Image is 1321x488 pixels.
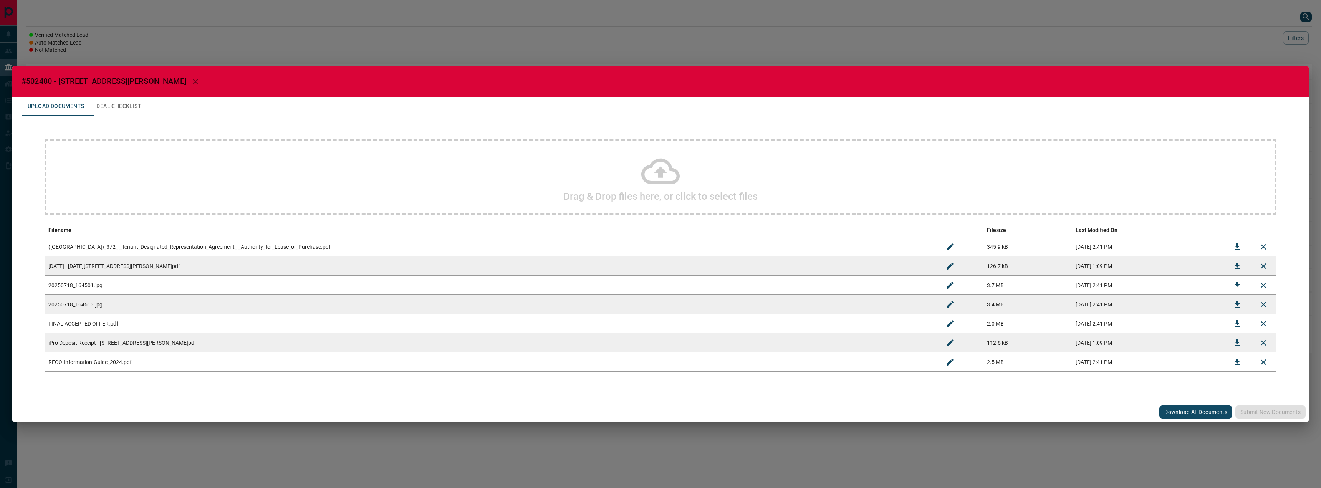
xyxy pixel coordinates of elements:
td: 345.9 kB [983,237,1072,256]
button: Remove File [1254,314,1273,333]
button: Download [1228,314,1247,333]
button: Download [1228,238,1247,256]
button: Remove File [1254,238,1273,256]
td: [DATE] 2:41 PM [1072,352,1224,372]
td: [DATE] 2:41 PM [1072,276,1224,295]
button: Download All Documents [1159,405,1232,419]
button: Deal Checklist [90,97,147,116]
button: Rename [941,257,959,275]
button: Rename [941,334,959,352]
td: ([GEOGRAPHIC_DATA])_372_-_Tenant_Designated_Representation_Agreement_-_Authority_for_Lease_or_Pur... [45,237,937,256]
td: FINAL ACCEPTED OFFER.pdf [45,314,937,333]
button: Download [1228,334,1247,352]
button: Rename [941,295,959,314]
td: 126.7 kB [983,256,1072,276]
button: Download [1228,353,1247,371]
button: Rename [941,353,959,371]
th: edit column [937,223,983,237]
button: Download [1228,257,1247,275]
td: 20250718_164501.jpg [45,276,937,295]
div: Drag & Drop files here, or click to select files [45,139,1276,215]
button: Remove File [1254,295,1273,314]
td: [DATE] - [DATE][STREET_ADDRESS][PERSON_NAME]pdf [45,256,937,276]
button: Remove File [1254,334,1273,352]
th: Last Modified On [1072,223,1224,237]
button: Rename [941,314,959,333]
td: RECO-Information-Guide_2024.pdf [45,352,937,372]
td: 2.0 MB [983,314,1072,333]
td: [DATE] 2:41 PM [1072,295,1224,314]
th: download action column [1224,223,1250,237]
th: delete file action column [1250,223,1276,237]
button: Remove File [1254,276,1273,294]
td: 112.6 kB [983,333,1072,352]
td: [DATE] 1:09 PM [1072,256,1224,276]
h2: Drag & Drop files here, or click to select files [563,190,758,202]
button: Remove File [1254,353,1273,371]
button: Rename [941,238,959,256]
th: Filesize [983,223,1072,237]
td: [DATE] 2:41 PM [1072,237,1224,256]
td: [DATE] 2:41 PM [1072,314,1224,333]
span: #502480 - [STREET_ADDRESS][PERSON_NAME] [22,76,186,86]
td: 20250718_164613.jpg [45,295,937,314]
td: [DATE] 1:09 PM [1072,333,1224,352]
button: Download [1228,276,1247,294]
td: 3.7 MB [983,276,1072,295]
button: Rename [941,276,959,294]
button: Download [1228,295,1247,314]
button: Upload Documents [22,97,90,116]
td: 3.4 MB [983,295,1072,314]
th: Filename [45,223,937,237]
td: iPro Deposit Receipt - [STREET_ADDRESS][PERSON_NAME]pdf [45,333,937,352]
button: Remove File [1254,257,1273,275]
td: 2.5 MB [983,352,1072,372]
